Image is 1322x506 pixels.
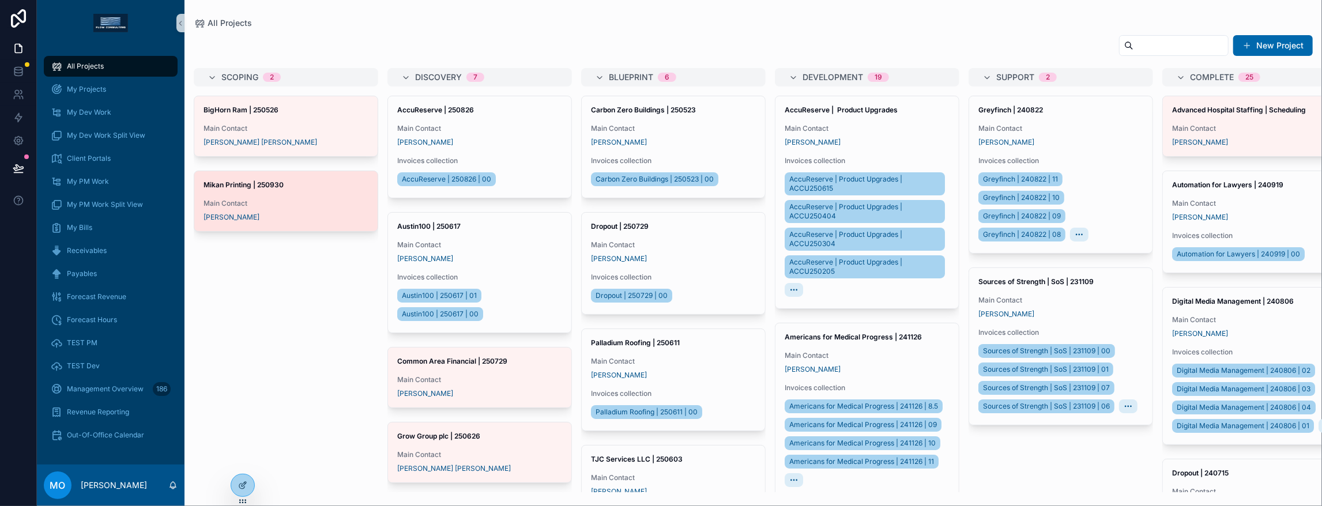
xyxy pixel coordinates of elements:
span: Invoices collection [785,383,950,392]
a: Sources of Strength | SoS | 231109Main Contact[PERSON_NAME]Invoices collectionSources of Strength... [969,267,1153,425]
a: Americans for Medical Progress | 241126 | 09 [785,418,941,432]
span: Client Portals [67,154,111,163]
div: 6 [665,73,669,82]
a: My Projects [44,79,178,100]
strong: Palladium Roofing | 250611 [591,338,680,347]
span: Greyfinch | 240822 | 11 [983,175,1058,184]
a: Digital Media Management | 240806 | 04 [1172,401,1316,414]
strong: Dropout | 240715 [1172,469,1229,477]
span: [PERSON_NAME] [785,365,841,374]
span: My Dev Work Split View [67,131,145,140]
a: Digital Media Management | 240806 | 02 [1172,364,1315,377]
div: 2 [1046,73,1050,82]
div: 7 [473,73,477,82]
div: 25 [1245,73,1253,82]
div: 2 [270,73,274,82]
span: TEST Dev [67,361,100,371]
a: Greyfinch | 240822 | 08 [978,228,1065,241]
a: Americans for Medical Progress | 241126 | 11 [785,455,939,469]
span: [PERSON_NAME] [785,138,841,147]
span: [PERSON_NAME] [978,309,1034,319]
span: Discovery [415,71,462,83]
span: Invoices collection [978,328,1143,337]
strong: Grow Group plc | 250626 [397,432,480,440]
a: Mikan Printing | 250930Main Contact[PERSON_NAME] [194,171,378,232]
span: Austin100 | 250617 | 00 [402,309,479,319]
span: [PERSON_NAME] [PERSON_NAME] [204,138,317,147]
a: Sources of Strength | SoS | 231109 | 07 [978,381,1114,395]
span: Austin100 | 250617 | 01 [402,291,477,300]
a: Austin100 | 250617 | 00 [397,307,483,321]
a: Dropout | 250729 | 00 [591,289,672,303]
span: [PERSON_NAME] [591,487,647,496]
a: Automation for Lawyers | 240919 | 00 [1172,247,1305,261]
span: Greyfinch | 240822 | 10 [983,193,1060,202]
span: [PERSON_NAME] [591,254,647,263]
span: Americans for Medical Progress | 241126 | 11 [789,457,934,466]
a: [PERSON_NAME] [978,138,1034,147]
span: AccuReserve | Product Upgrades | ACCU250615 [789,175,940,193]
span: Carbon Zero Buildings | 250523 | 00 [596,175,714,184]
span: Sources of Strength | SoS | 231109 | 01 [983,365,1109,374]
span: AccuReserve | Product Upgrades | ACCU250304 [789,230,940,248]
a: AccuReserve | Product Upgrades | ACCU250404 [785,200,945,223]
span: Dropout | 250729 | 00 [596,291,668,300]
a: Americans for Medical Progress | 241126 | 8.5 [785,399,943,413]
span: Main Contact [591,357,756,366]
span: Main Contact [204,124,368,133]
a: [PERSON_NAME] [PERSON_NAME] [397,464,511,473]
strong: Carbon Zero Buildings | 250523 [591,105,696,114]
span: Main Contact [397,375,562,384]
span: [PERSON_NAME] [397,389,453,398]
span: [PERSON_NAME] [591,138,647,147]
span: Americans for Medical Progress | 241126 | 09 [789,420,937,429]
a: Greyfinch | 240822 | 09 [978,209,1065,223]
a: AccuReserve | 250826Main Contact[PERSON_NAME]Invoices collectionAccuReserve | 250826 | 00 [387,96,572,198]
strong: Greyfinch | 240822 [978,105,1043,114]
strong: AccuReserve | 250826 [397,105,474,114]
span: Invoices collection [397,156,562,165]
a: Payables [44,263,178,284]
span: My PM Work Split View [67,200,143,209]
a: Americans for Medical Progress | 241126 | 10 [785,436,940,450]
a: Greyfinch | 240822 | 10 [978,191,1064,205]
span: Main Contact [978,124,1143,133]
span: All Projects [208,17,252,29]
span: Invoices collection [591,389,756,398]
span: Support [996,71,1034,83]
span: Main Contact [978,296,1143,305]
a: My Bills [44,217,178,238]
a: Austin100 | 250617 | 01 [397,289,481,303]
a: Sources of Strength | SoS | 231109 | 01 [978,362,1113,376]
span: Digital Media Management | 240806 | 02 [1177,366,1310,375]
a: Forecast Hours [44,309,178,330]
span: Blueprint [609,71,653,83]
span: Invoices collection [591,156,756,165]
span: Main Contact [397,124,562,133]
button: New Project [1233,35,1313,56]
a: Americans for Medical Progress | 241126Main Contact[PERSON_NAME]Invoices collectionAmericans for ... [775,323,959,499]
a: Receivables [44,240,178,261]
a: Sources of Strength | SoS | 231109 | 00 [978,344,1115,358]
a: Palladium Roofing | 250611Main Contact[PERSON_NAME]Invoices collectionPalladium Roofing | 250611 ... [581,328,766,431]
a: [PERSON_NAME] [1172,138,1228,147]
a: AccuReserve | 250826 | 00 [397,172,496,186]
span: AccuReserve | 250826 | 00 [402,175,491,184]
a: My Dev Work Split View [44,125,178,146]
a: AccuReserve | Product UpgradesMain Contact[PERSON_NAME]Invoices collectionAccuReserve | Product U... [775,96,959,309]
a: [PERSON_NAME] [1172,329,1228,338]
a: Grow Group plc | 250626Main Contact[PERSON_NAME] [PERSON_NAME] [387,422,572,483]
strong: Americans for Medical Progress | 241126 [785,333,922,341]
div: 19 [875,73,882,82]
span: [PERSON_NAME] [397,138,453,147]
span: Receivables [67,246,107,255]
span: All Projects [67,62,104,71]
span: [PERSON_NAME] [1172,213,1228,222]
span: Development [803,71,863,83]
a: Digital Media Management | 240806 | 03 [1172,382,1315,396]
div: scrollable content [37,46,184,464]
